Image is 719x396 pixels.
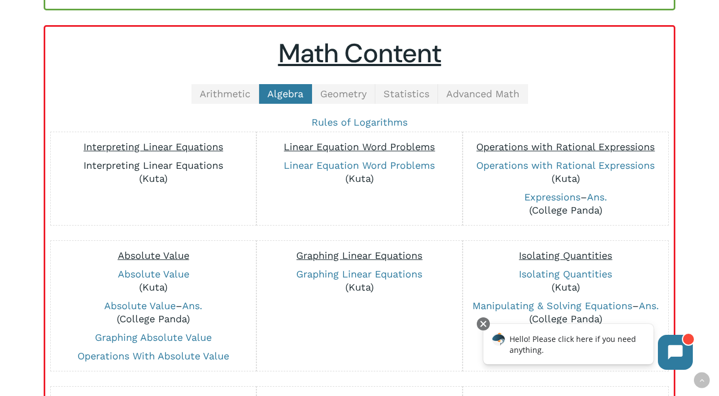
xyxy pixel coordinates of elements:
[262,159,457,185] p: (Kuta)
[438,84,528,104] a: Advanced Math
[524,191,580,203] a: Expressions
[296,250,422,261] span: Graphing Linear Equations
[56,299,250,326] p: – (College Panda)
[519,250,612,261] span: Isolating Quantities
[191,84,259,104] a: Arithmetic
[259,84,312,104] a: Algebra
[472,300,632,311] a: Manipulating & Solving Equations
[375,84,438,104] a: Statistics
[284,159,435,171] a: Linear Equation Word Problems
[278,36,441,70] u: Math Content
[469,299,663,326] p: – (College Panda)
[118,250,189,261] span: Absolute Value
[182,300,202,311] a: Ans.
[118,268,189,280] a: Absolute Value
[469,268,663,294] p: (Kuta)
[472,315,704,381] iframe: Chatbot
[56,159,250,185] p: (Kuta)
[469,159,663,185] p: (Kuta)
[262,268,457,294] p: (Kuta)
[519,268,612,280] a: Isolating Quantities
[284,141,435,152] span: Linear Equation Word Problems
[200,88,250,99] span: Arithmetic
[384,88,429,99] span: Statistics
[104,300,176,311] a: Absolute Value
[95,332,212,343] a: Graphing Absolute Value
[469,191,663,217] p: – (College Panda)
[56,268,250,294] p: (Kuta)
[77,350,229,362] a: Operations With Absolute Value
[83,141,223,152] span: Interpreting Linear Equations
[476,159,655,171] a: Operations with Rational Expressions
[639,300,659,311] a: Ans.
[296,268,422,280] a: Graphing Linear Equations
[311,116,408,128] a: Rules of Logarithms
[83,159,223,171] a: Interpreting Linear Equations
[320,88,367,99] span: Geometry
[476,141,655,152] span: Operations with Rational Expressions
[312,84,375,104] a: Geometry
[267,88,303,99] span: Algebra
[446,88,519,99] span: Advanced Math
[587,191,607,203] a: Ans.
